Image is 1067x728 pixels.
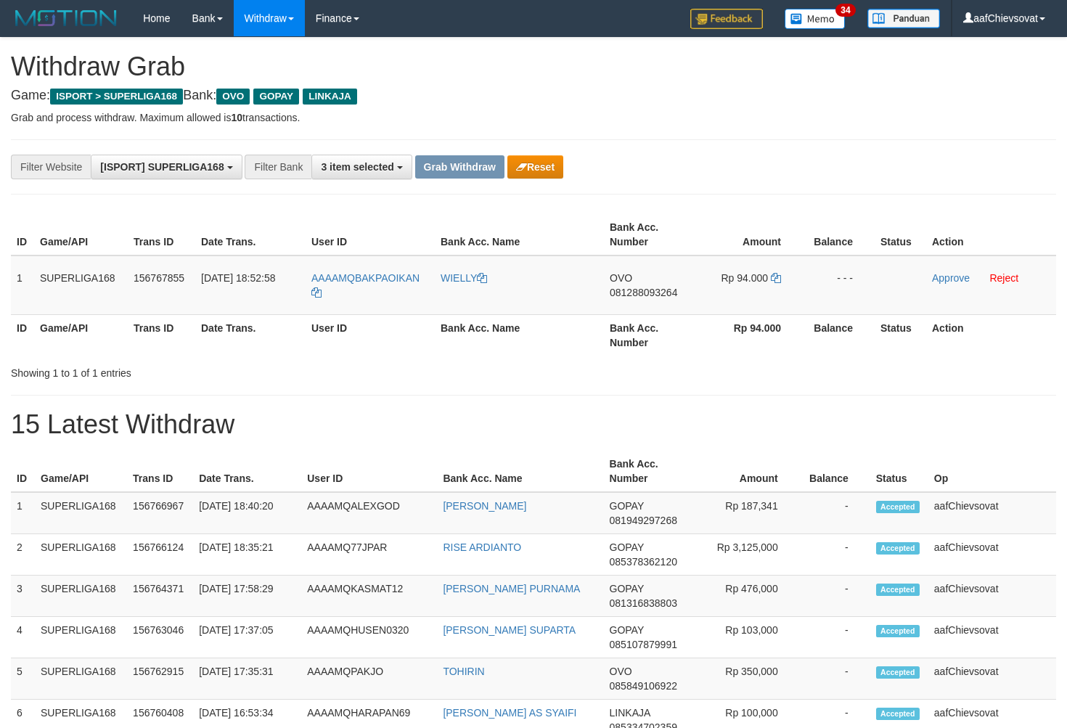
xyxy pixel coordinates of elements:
td: 3 [11,576,35,617]
th: Date Trans. [193,451,301,492]
td: 4 [11,617,35,658]
td: - [800,576,870,617]
td: [DATE] 17:37:05 [193,617,301,658]
td: 1 [11,255,34,315]
th: ID [11,314,34,356]
td: 156766124 [127,534,193,576]
span: Copy 081288093264 to clipboard [610,287,677,298]
span: Copy 085849106922 to clipboard [610,680,677,692]
span: LINKAJA [303,89,357,105]
a: [PERSON_NAME] AS SYAIFI [443,707,576,719]
strong: 10 [231,112,242,123]
td: - [800,617,870,658]
td: - [800,658,870,700]
span: Accepted [876,542,920,555]
span: Copy 085107879991 to clipboard [610,639,677,650]
span: GOPAY [610,583,644,594]
th: Balance [803,214,875,255]
div: Showing 1 to 1 of 1 entries [11,360,434,380]
span: Accepted [876,625,920,637]
div: Filter Bank [245,155,311,179]
th: Date Trans. [195,314,306,356]
a: WIELLY [441,272,487,284]
td: 156762915 [127,658,193,700]
a: Copy 94000 to clipboard [771,272,781,284]
span: 34 [835,4,855,17]
td: 156763046 [127,617,193,658]
span: [ISPORT] SUPERLIGA168 [100,161,224,173]
td: aafChievsovat [928,534,1056,576]
td: Rp 3,125,000 [694,534,800,576]
td: 1 [11,492,35,534]
a: [PERSON_NAME] [443,500,526,512]
span: ISPORT > SUPERLIGA168 [50,89,183,105]
a: [PERSON_NAME] PURNAMA [443,583,580,594]
td: 156764371 [127,576,193,617]
a: RISE ARDIANTO [443,541,521,553]
span: OVO [216,89,250,105]
span: LINKAJA [610,707,650,719]
td: 2 [11,534,35,576]
span: 3 item selected [321,161,393,173]
td: SUPERLIGA168 [35,576,127,617]
th: Balance [803,314,875,356]
th: Balance [800,451,870,492]
td: SUPERLIGA168 [35,492,127,534]
td: Rp 103,000 [694,617,800,658]
h1: 15 Latest Withdraw [11,410,1056,439]
span: Copy 085378362120 to clipboard [610,556,677,568]
th: Game/API [34,314,128,356]
span: Accepted [876,666,920,679]
span: Accepted [876,501,920,513]
th: Bank Acc. Name [437,451,603,492]
span: 156767855 [134,272,184,284]
td: 156766967 [127,492,193,534]
span: OVO [610,666,632,677]
th: Bank Acc. Number [604,314,695,356]
img: panduan.png [867,9,940,28]
th: Trans ID [127,451,193,492]
span: Copy 081949297268 to clipboard [610,515,677,526]
h4: Game: Bank: [11,89,1056,103]
th: Status [875,214,926,255]
span: GOPAY [610,624,644,636]
td: aafChievsovat [928,576,1056,617]
td: [DATE] 17:35:31 [193,658,301,700]
td: AAAAMQPAKJO [301,658,437,700]
th: Game/API [34,214,128,255]
td: 5 [11,658,35,700]
td: aafChievsovat [928,617,1056,658]
span: OVO [610,272,632,284]
th: Bank Acc. Name [435,314,604,356]
a: TOHIRIN [443,666,484,677]
td: - [800,492,870,534]
th: Trans ID [128,214,195,255]
span: Accepted [876,584,920,596]
div: Filter Website [11,155,91,179]
td: Rp 476,000 [694,576,800,617]
th: User ID [306,214,435,255]
td: SUPERLIGA168 [35,658,127,700]
img: Feedback.jpg [690,9,763,29]
th: Op [928,451,1056,492]
span: GOPAY [610,541,644,553]
img: Button%20Memo.svg [785,9,846,29]
img: MOTION_logo.png [11,7,121,29]
span: GOPAY [253,89,299,105]
td: - - - [803,255,875,315]
th: User ID [306,314,435,356]
th: Date Trans. [195,214,306,255]
p: Grab and process withdraw. Maximum allowed is transactions. [11,110,1056,125]
th: ID [11,451,35,492]
th: Bank Acc. Name [435,214,604,255]
td: - [800,534,870,576]
span: [DATE] 18:52:58 [201,272,275,284]
td: SUPERLIGA168 [35,617,127,658]
a: AAAAMQBAKPAOIKAN [311,272,420,298]
h1: Withdraw Grab [11,52,1056,81]
th: ID [11,214,34,255]
td: [DATE] 18:40:20 [193,492,301,534]
td: aafChievsovat [928,658,1056,700]
span: Accepted [876,708,920,720]
td: SUPERLIGA168 [35,534,127,576]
